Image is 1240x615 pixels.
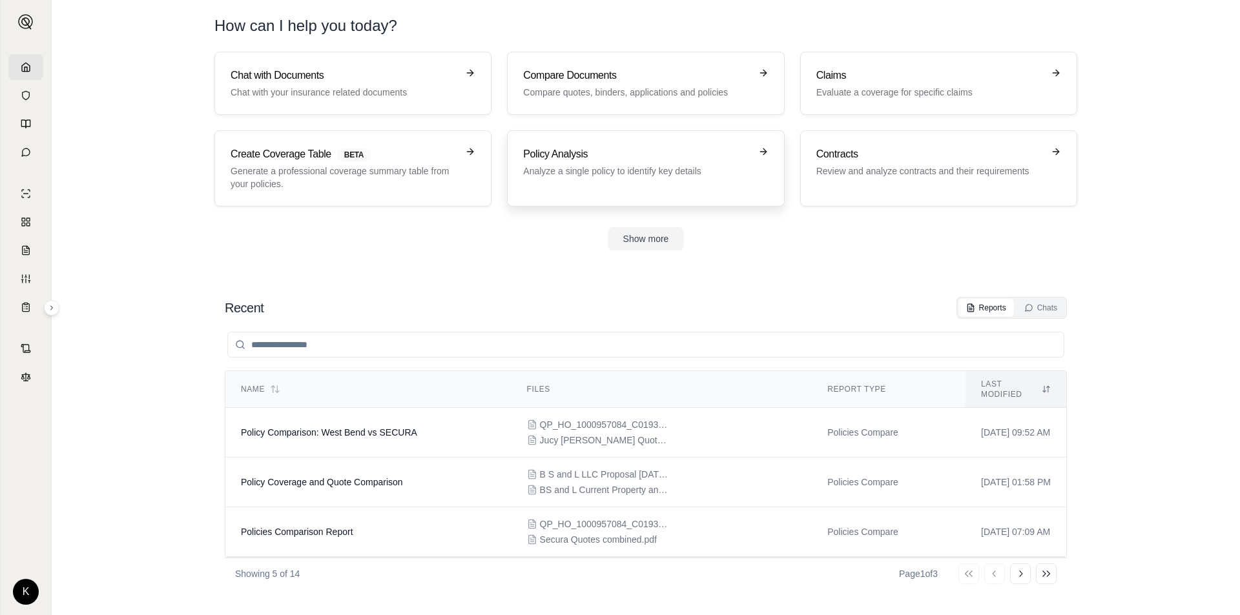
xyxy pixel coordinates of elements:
[512,371,812,408] th: Files
[13,579,39,605] div: K
[231,68,457,83] h3: Chat with Documents
[225,299,263,317] h2: Recent
[981,379,1051,399] div: Last modified
[540,518,669,530] span: QP_HO_1000957084_C019361_04092025_111229AM_SM.pdf
[800,130,1077,207] a: ContractsReview and analyze contracts and their requirements
[231,146,457,162] h3: Create Coverage Table
[966,408,1066,458] td: [DATE] 09:52 AM
[899,567,938,580] div: Page 1 of 3
[523,165,750,177] p: Analyze a single policy to identify key details
[812,507,966,557] td: Policies Compare
[523,146,750,162] h3: Policy Analysis
[958,299,1014,317] button: Reports
[8,294,43,320] a: Coverage Table
[966,303,1006,313] div: Reports
[8,139,43,165] a: Chat
[540,533,657,546] span: Secura Quotes combined.pdf
[816,86,1043,99] p: Evaluate a coverage for specific claims
[812,458,966,507] td: Policies Compare
[812,557,966,607] td: Policies Compare
[812,408,966,458] td: Policies Compare
[608,227,685,250] button: Show more
[214,52,491,115] a: Chat with DocumentsChat with your insurance related documents
[241,427,417,438] span: Policy Comparison: West Bend vs SECURA
[8,181,43,207] a: Single Policy
[966,458,1066,507] td: [DATE] 01:58 PM
[1017,299,1065,317] button: Chats
[816,146,1043,162] h3: Contracts
[8,266,43,292] a: Custom Report
[800,52,1077,115] a: ClaimsEvaluate a coverage for specific claims
[241,384,496,394] div: Name
[523,86,750,99] p: Compare quotes, binders, applications and policies
[966,557,1066,607] td: [DATE] 09:53 AM
[540,434,669,447] span: Jucy Lucy Secura Quotes 4 17.pdf
[336,148,371,162] span: BETA
[13,9,39,35] button: Expand sidebar
[966,507,1066,557] td: [DATE] 07:09 AM
[18,14,34,30] img: Expand sidebar
[540,468,669,481] span: B S and L LLC Proposal 4-15-25.pdf
[8,54,43,80] a: Home
[540,418,669,431] span: QP_HO_1000957084_C019361_04072025_041454PM_SM (1).pdf
[523,68,750,83] h3: Compare Documents
[214,15,1077,36] h1: How can I help you today?
[8,209,43,235] a: Policy Comparisons
[507,130,784,207] a: Policy AnalysisAnalyze a single policy to identify key details
[816,68,1043,83] h3: Claims
[241,527,353,537] span: Policies Comparison Report
[8,237,43,263] a: Claim Coverage
[8,83,43,108] a: Documents Vault
[214,130,491,207] a: Create Coverage TableBETAGenerate a professional coverage summary table from your policies.
[812,371,966,408] th: Report Type
[507,52,784,115] a: Compare DocumentsCompare quotes, binders, applications and policies
[44,300,59,316] button: Expand sidebar
[8,336,43,361] a: Contract Analysis
[8,364,43,390] a: Legal Search Engine
[241,477,403,487] span: Policy Coverage and Quote Comparison
[231,165,457,190] p: Generate a professional coverage summary table from your policies.
[8,111,43,137] a: Prompt Library
[816,165,1043,177] p: Review and analyze contracts and their requirements
[540,483,669,496] span: BS and L Current Property and GL.pdf
[1024,303,1057,313] div: Chats
[231,86,457,99] p: Chat with your insurance related documents
[235,567,300,580] p: Showing 5 of 14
